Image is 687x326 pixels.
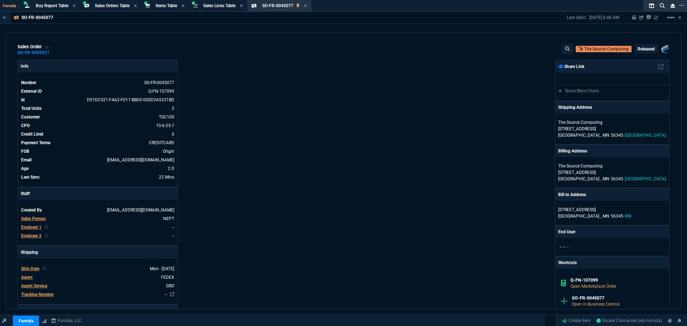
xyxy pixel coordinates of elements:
[21,166,29,171] span: Age
[603,133,609,138] span: MN
[21,266,39,271] span: Ship Date
[107,208,174,213] span: TINY@FORNIDA.COM
[611,133,623,138] span: 56345
[21,292,54,297] span: Tracking Number
[21,174,175,181] tr: 10/7/25 => 8:48 AM
[21,165,175,172] tr: 10/5/25 => 7:00 PM
[95,3,130,8] span: Sales Orders Table
[21,131,175,138] tr: undefined
[558,148,587,154] p: Billing Address
[44,224,49,230] nx-icon: Clear selected rep
[558,169,666,176] p: [STREET_ADDRESS]
[172,233,174,238] span: --
[45,44,50,50] div: Add to Watchlist
[21,283,47,288] span: Agent Service
[558,206,666,213] p: [STREET_ADDRESS]
[596,318,662,323] span: Socket Connected (erp-fornida)
[21,132,43,137] span: Credit Limit
[567,15,589,20] p: Last Sync:
[107,157,174,162] span: petemooney@thesourcecomputing.com
[21,97,25,102] span: id
[181,3,185,9] nx-icon: Close Tab
[21,122,175,129] tr: undefined
[21,291,175,298] tr: undefined
[21,89,42,94] span: External ID
[584,46,629,52] p: The Source Computing
[589,15,619,20] p: [DATE] 8:48 AM
[172,225,174,230] span: --
[240,3,243,9] nx-icon: Close Tab
[21,115,40,120] span: Customer
[576,46,632,52] a: Open Customer in hubSpot
[657,1,668,10] nx-icon: Search
[21,139,175,146] tr: undefined
[18,305,177,317] p: Customer
[625,133,666,138] span: [GEOGRAPHIC_DATA]
[625,214,632,219] span: MN
[156,123,174,128] a: 10-6-25-7
[567,244,569,249] span: --
[44,233,49,239] nx-icon: Clear selected rep
[21,148,175,155] tr: undefined
[558,133,601,138] span: [GEOGRAPHIC_DATA] ,
[611,214,623,219] span: 56345
[18,60,177,72] p: Info
[161,275,174,280] span: FEDEX
[21,156,175,164] tr: petemooney@thesourcecomputing.com
[49,317,84,324] a: msbcCompanyName
[172,106,174,111] span: 2
[21,88,175,95] tr: See Marketplace Order
[21,15,53,20] p: SO-FR-0045077
[18,52,49,53] a: SO-FR-0045077
[42,266,47,272] nx-icon: Clear selected rep
[21,80,36,85] span: Number
[21,106,42,111] span: Total Units
[558,126,666,132] p: [STREET_ADDRESS]
[21,274,175,281] tr: undefined
[646,1,657,10] nx-icon: Split Panels
[21,113,175,121] tr: undefined
[563,244,565,249] span: --
[166,283,174,288] span: GRD
[21,215,175,222] tr: undefined
[638,46,655,52] p: Released
[558,163,627,169] p: The Source Computing
[558,119,627,126] p: The Source Computing
[21,157,31,162] span: Email
[611,176,623,181] span: 56345
[625,176,666,181] span: [GEOGRAPHIC_DATA]
[572,295,663,301] h6: SO-FR-0045077
[18,44,50,50] div: sales order
[87,97,174,102] span: See Marketplace Order
[668,1,678,10] nx-icon: Close Workbench
[159,175,174,180] span: 10/7/25 => 8:48 AM
[21,123,30,128] span: CPO
[262,3,293,8] span: SO-FR-0045077
[558,63,584,70] p: Share Link
[304,3,307,9] nx-icon: Close Tab
[148,89,174,94] a: See Marketplace Order
[21,149,29,154] span: FOB
[73,3,76,9] nx-icon: Close Tab
[603,176,609,181] span: MN
[36,3,68,8] span: Buy Report Table
[558,88,599,93] a: Show More Chats
[168,166,174,171] span: 10/5/25 => 7:00 PM
[572,301,663,307] p: Open in Business Central
[150,266,174,271] span: 2025-10-06T00:00:00.000Z
[21,206,175,214] tr: undefined
[570,277,664,283] h6: Q-FN-107099
[21,265,175,272] tr: undefined
[558,104,592,111] p: Shipping Address
[21,233,42,238] span: Engineer 2
[559,315,594,326] a: Create Item
[558,214,601,219] span: [GEOGRAPHIC_DATA] ,
[172,132,174,137] span: 0
[21,282,175,289] tr: undefined
[560,244,562,249] span: --
[21,140,50,145] span: Payment Terms
[3,15,7,20] nx-icon: Back to Table
[667,13,675,22] mat-icon: Example home icon
[21,105,175,112] tr: undefined
[134,3,137,9] nx-icon: Close Tab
